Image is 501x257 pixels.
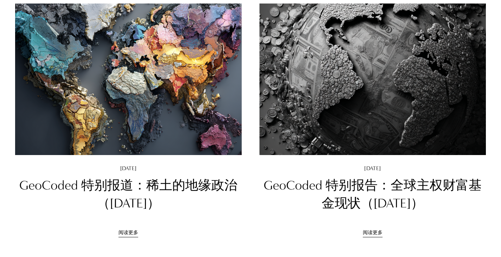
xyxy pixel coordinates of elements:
font: [DATE] [364,165,381,172]
a: 阅读更多 [118,223,138,237]
img: GeoCoded 特别报道：稀土的地缘政治（2025 年 8 月） [14,3,243,156]
font: 阅读更多 [363,230,383,236]
font: [DATE] [120,165,137,172]
font: 阅读更多 [118,230,138,236]
a: 阅读更多 [363,223,383,237]
a: GeoCoded 特别报告：全球主权财富基金现状（[DATE]） [264,178,482,211]
a: GeoCoded 特别报道：稀土的地缘政治（[DATE]） [19,178,237,211]
img: GeoCoded 特别报告：全球主权财富基金现状（2025 年 8 月） [258,3,487,156]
